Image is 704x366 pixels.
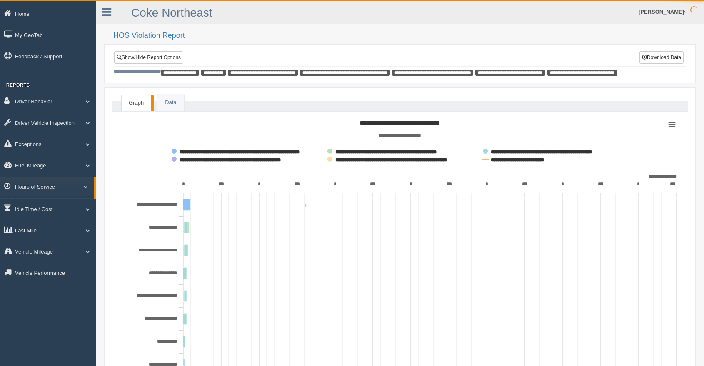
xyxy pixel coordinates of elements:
[157,94,184,111] a: Data
[639,51,684,64] button: Download Data
[131,6,212,19] a: Coke Northeast
[114,51,183,64] a: Show/Hide Report Options
[113,32,696,40] h2: HOS Violation Report
[121,95,151,111] a: Graph
[15,198,94,213] a: HOS Violations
